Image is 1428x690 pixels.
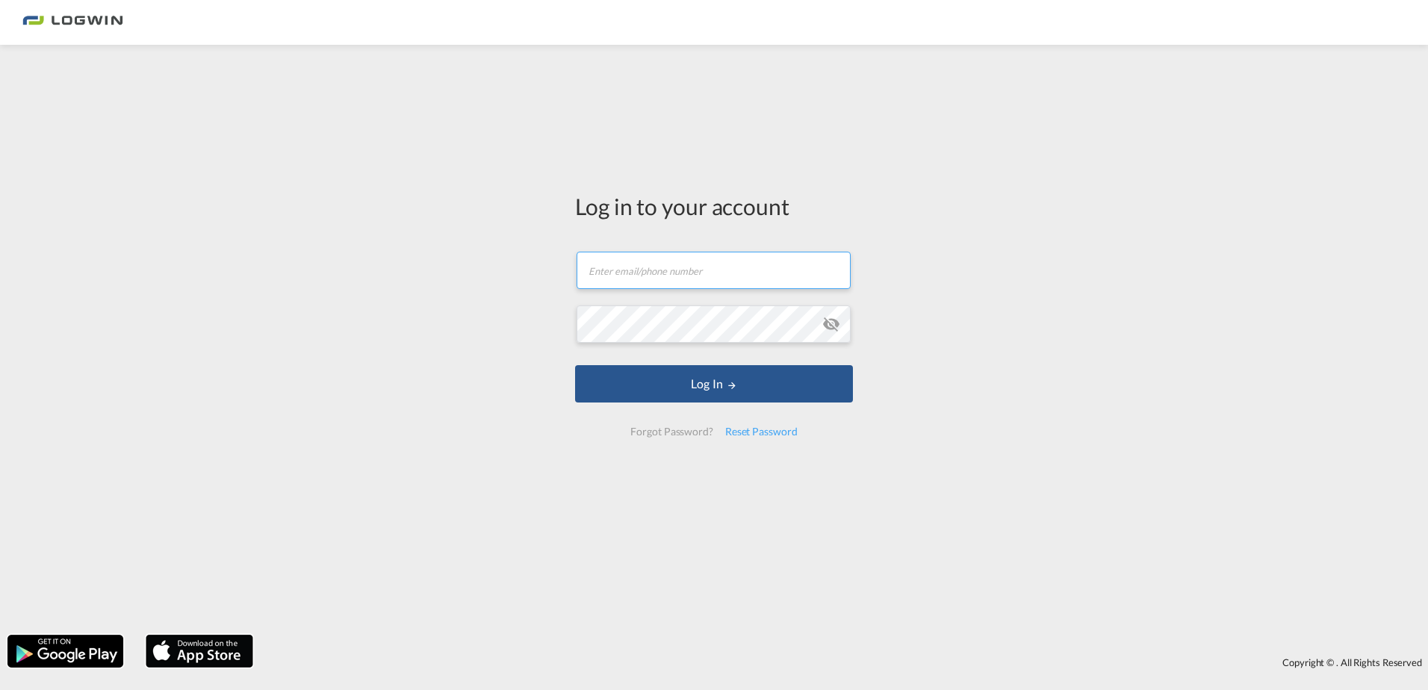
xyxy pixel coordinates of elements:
[22,6,123,40] img: bc73a0e0d8c111efacd525e4c8ad7d32.png
[822,315,840,333] md-icon: icon-eye-off
[624,418,718,445] div: Forgot Password?
[575,190,853,222] div: Log in to your account
[6,633,125,669] img: google.png
[261,650,1428,675] div: Copyright © . All Rights Reserved
[577,252,851,289] input: Enter email/phone number
[719,418,804,445] div: Reset Password
[144,633,255,669] img: apple.png
[575,365,853,402] button: LOGIN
